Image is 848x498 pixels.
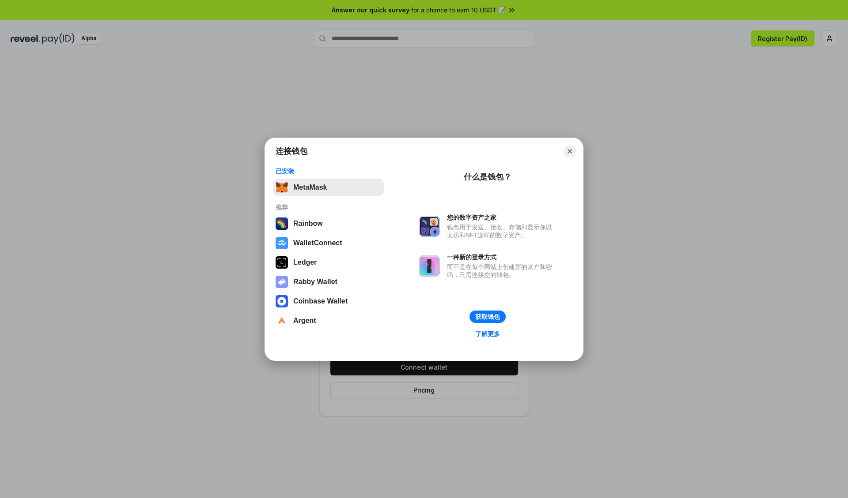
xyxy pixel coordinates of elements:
[276,256,288,269] img: svg+xml,%3Csvg%20xmlns%3D%22http%3A%2F%2Fwww.w3.org%2F2000%2Fsvg%22%20width%3D%2228%22%20height%3...
[293,239,342,247] div: WalletConnect
[475,313,500,321] div: 获取钱包
[276,276,288,288] img: svg+xml,%3Csvg%20xmlns%3D%22http%3A%2F%2Fwww.w3.org%2F2000%2Fsvg%22%20fill%3D%22none%22%20viewBox...
[293,317,316,325] div: Argent
[276,203,381,211] div: 推荐
[273,234,384,252] button: WalletConnect
[293,297,348,305] div: Coinbase Wallet
[293,258,317,266] div: Ledger
[447,253,556,261] div: 一种新的登录方式
[475,330,500,338] div: 了解更多
[293,220,323,228] div: Rainbow
[276,295,288,307] img: svg+xml,%3Csvg%20width%3D%2228%22%20height%3D%2228%22%20viewBox%3D%220%200%2028%2028%22%20fill%3D...
[293,278,337,286] div: Rabby Wallet
[273,215,384,232] button: Rainbow
[276,146,307,157] h1: 连接钱包
[464,172,511,182] div: 什么是钱包？
[276,217,288,230] img: svg+xml,%3Csvg%20width%3D%22120%22%20height%3D%22120%22%20viewBox%3D%220%200%20120%20120%22%20fil...
[470,328,505,340] a: 了解更多
[276,237,288,249] img: svg+xml,%3Csvg%20width%3D%2228%22%20height%3D%2228%22%20viewBox%3D%220%200%2028%2028%22%20fill%3D...
[469,311,506,323] button: 获取钱包
[564,145,576,157] button: Close
[273,254,384,271] button: Ledger
[447,263,556,279] div: 而不是在每个网站上创建新的账户和密码，只需连接您的钱包。
[276,181,288,194] img: svg+xml,%3Csvg%20fill%3D%22none%22%20height%3D%2233%22%20viewBox%3D%220%200%2035%2033%22%20width%...
[276,167,381,175] div: 已安装
[273,292,384,310] button: Coinbase Wallet
[273,179,384,196] button: MetaMask
[447,213,556,221] div: 您的数字资产之家
[276,315,288,327] img: svg+xml,%3Csvg%20width%3D%2228%22%20height%3D%2228%22%20viewBox%3D%220%200%2028%2028%22%20fill%3D...
[273,312,384,330] button: Argent
[419,255,440,277] img: svg+xml,%3Csvg%20xmlns%3D%22http%3A%2F%2Fwww.w3.org%2F2000%2Fsvg%22%20fill%3D%22none%22%20viewBox...
[273,273,384,291] button: Rabby Wallet
[419,216,440,237] img: svg+xml,%3Csvg%20xmlns%3D%22http%3A%2F%2Fwww.w3.org%2F2000%2Fsvg%22%20fill%3D%22none%22%20viewBox...
[293,183,327,191] div: MetaMask
[447,223,556,239] div: 钱包用于发送、接收、存储和显示像以太坊和NFT这样的数字资产。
